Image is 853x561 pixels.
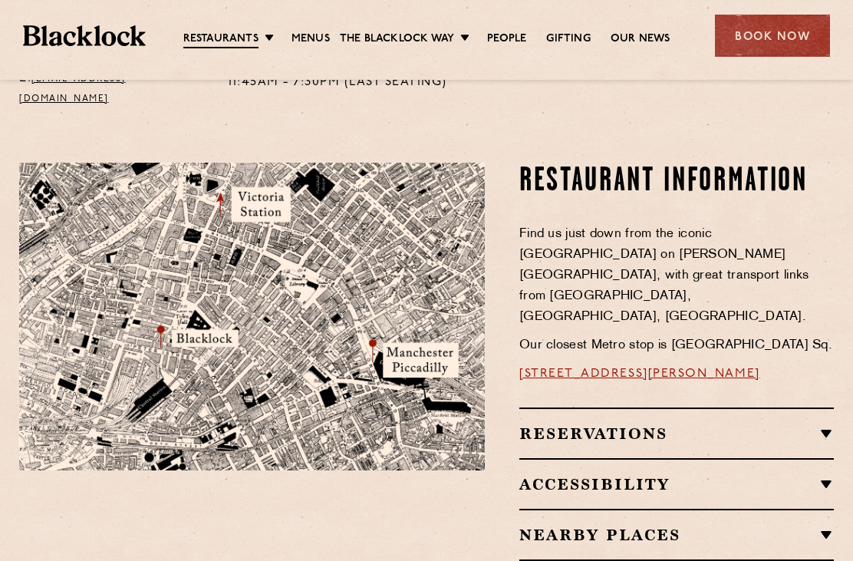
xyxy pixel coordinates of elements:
[19,69,206,109] p: E:
[519,163,834,201] h2: Restaurant Information
[715,15,830,57] div: Book Now
[519,228,809,323] span: Find us just down from the iconic [GEOGRAPHIC_DATA] on [PERSON_NAME][GEOGRAPHIC_DATA], with great...
[23,25,146,46] img: BL_Textured_Logo-footer-cropped.svg
[340,31,454,47] a: The Blacklock Way
[519,339,832,351] span: Our closest Metro stop is [GEOGRAPHIC_DATA] Sq.
[183,31,259,48] a: Restaurants
[291,31,330,47] a: Menus
[519,368,760,380] a: [STREET_ADDRESS][PERSON_NAME]
[519,475,834,493] h2: Accessibility
[229,73,447,93] p: 11:45am - 7:30pm (Last Seating)
[546,31,590,47] a: Gifting
[611,31,670,47] a: Our News
[487,31,526,47] a: People
[519,526,834,544] h2: Nearby Places
[519,424,834,443] h2: Reservations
